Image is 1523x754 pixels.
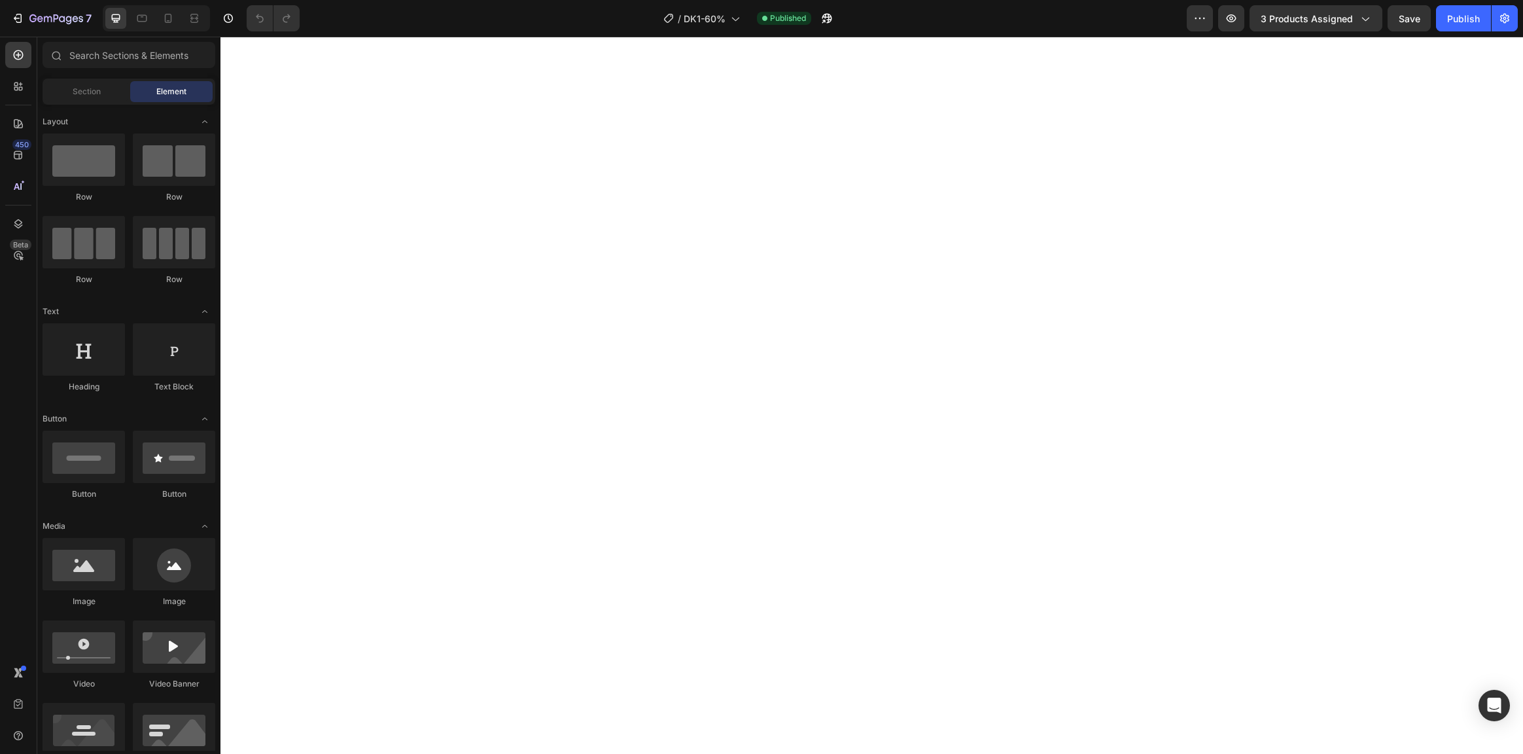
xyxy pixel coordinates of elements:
div: Button [133,488,215,500]
div: Beta [10,240,31,250]
span: DK1-60% [684,12,726,26]
div: Undo/Redo [247,5,300,31]
span: Toggle open [194,301,215,322]
div: Row [133,274,215,285]
span: Save [1399,13,1420,24]
button: 7 [5,5,97,31]
span: Element [156,86,186,98]
div: Image [133,596,215,607]
span: Toggle open [194,111,215,132]
div: Text Block [133,381,215,393]
span: Button [43,413,67,425]
p: 7 [86,10,92,26]
div: Row [133,191,215,203]
span: Section [73,86,101,98]
div: Row [43,274,125,285]
button: Publish [1436,5,1491,31]
div: Button [43,488,125,500]
span: Toggle open [194,408,215,429]
span: Layout [43,116,68,128]
button: 3 products assigned [1250,5,1382,31]
div: Video [43,678,125,690]
div: Heading [43,381,125,393]
div: Publish [1447,12,1480,26]
span: 3 products assigned [1261,12,1353,26]
button: Save [1388,5,1431,31]
iframe: Design area [220,37,1523,754]
div: Image [43,596,125,607]
span: Published [770,12,806,24]
div: Row [43,191,125,203]
input: Search Sections & Elements [43,42,215,68]
span: / [678,12,681,26]
span: Toggle open [194,516,215,537]
span: Media [43,520,65,532]
div: Open Intercom Messenger [1479,690,1510,721]
span: Text [43,306,59,317]
div: Video Banner [133,678,215,690]
div: 450 [12,139,31,150]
